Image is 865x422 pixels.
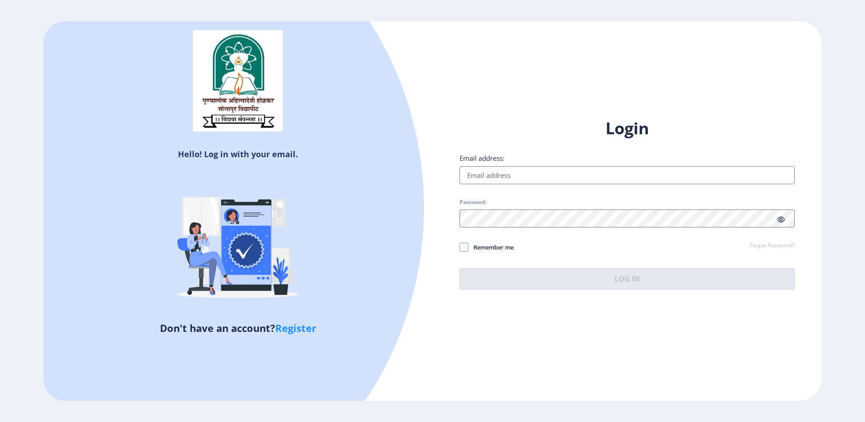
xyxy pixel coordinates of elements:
span: Remember me [469,242,514,253]
input: Email address [460,166,795,184]
h5: Don't have an account? [50,321,426,335]
a: Register [275,321,316,335]
button: Log In [460,268,795,290]
h1: Login [460,118,795,139]
img: Verified-rafiki.svg [159,163,317,321]
label: Email address: [460,154,505,163]
img: sulogo.png [193,30,283,132]
a: Forgot Password? [750,242,795,250]
label: Password: [460,199,487,206]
